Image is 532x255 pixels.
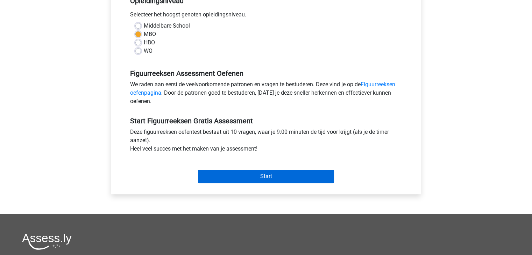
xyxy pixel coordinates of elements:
[125,128,407,156] div: Deze figuurreeksen oefentest bestaat uit 10 vragen, waar je 9:00 minuten de tijd voor krijgt (als...
[130,69,402,78] h5: Figuurreeksen Assessment Oefenen
[125,10,407,22] div: Selecteer het hoogst genoten opleidingsniveau.
[130,117,402,125] h5: Start Figuurreeksen Gratis Assessment
[198,170,334,183] input: Start
[144,30,156,38] label: MBO
[22,233,72,250] img: Assessly logo
[144,22,190,30] label: Middelbare School
[125,80,407,108] div: We raden aan eerst de veelvoorkomende patronen en vragen te bestuderen. Deze vind je op de . Door...
[144,47,152,55] label: WO
[144,38,155,47] label: HBO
